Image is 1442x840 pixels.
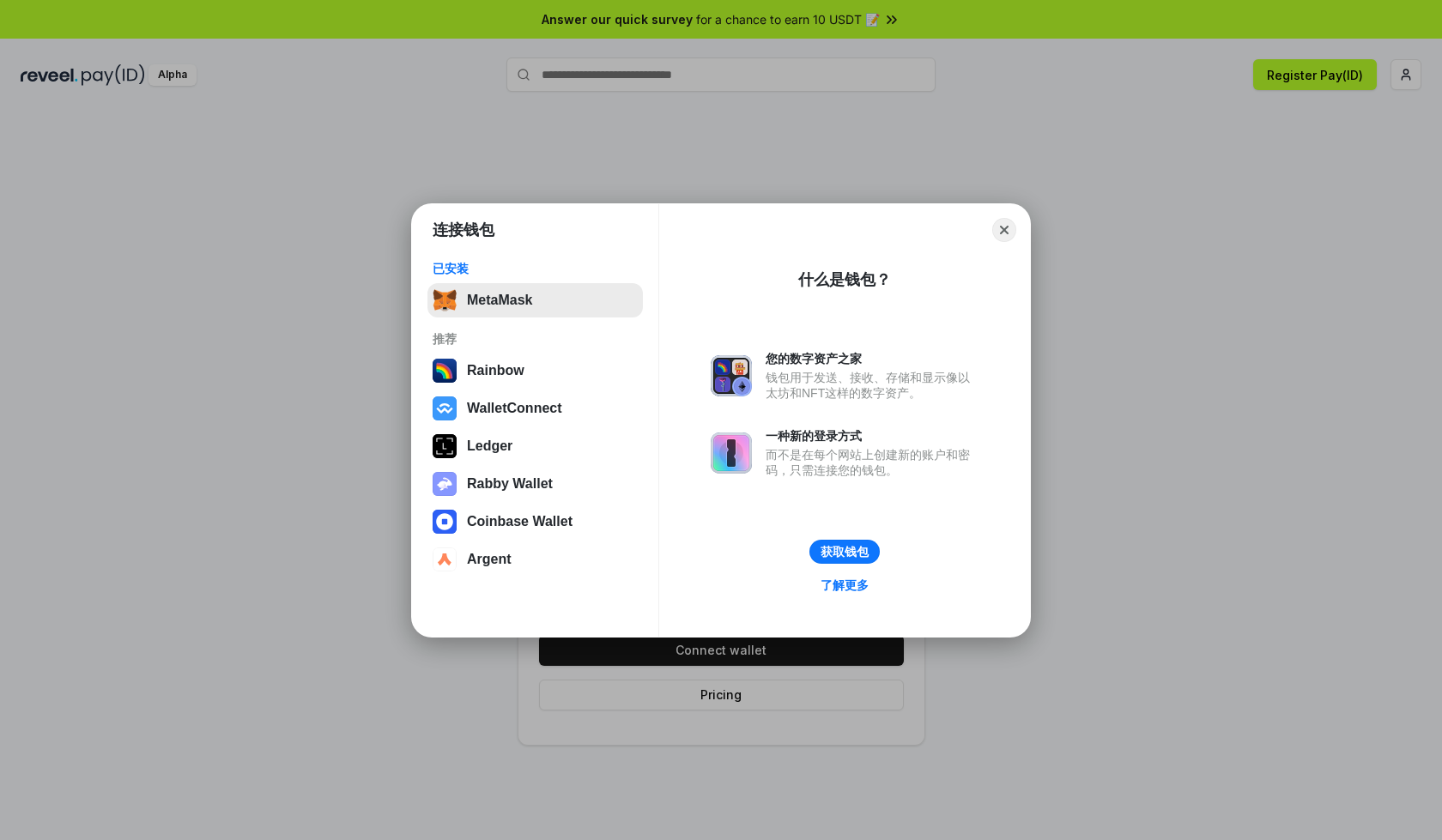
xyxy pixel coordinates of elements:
[433,472,457,496] img: svg+xml,%3Csvg%20xmlns%3D%22http%3A%2F%2Fwww.w3.org%2F2000%2Fsvg%22%20fill%3D%22none%22%20viewBox...
[433,510,457,534] img: svg+xml,%3Csvg%20width%3D%2228%22%20height%3D%2228%22%20viewBox%3D%220%200%2028%2028%22%20fill%3D...
[467,363,524,378] div: Rainbow
[433,359,457,383] img: svg+xml,%3Csvg%20width%3D%22120%22%20height%3D%22120%22%20viewBox%3D%220%200%20120%20120%22%20fil...
[467,401,562,416] div: WalletConnect
[798,269,891,290] div: 什么是钱包？
[809,540,880,564] button: 获取钱包
[433,331,638,347] div: 推荐
[766,351,978,366] div: 您的数字资产之家
[427,505,643,539] button: Coinbase Wallet
[427,391,643,426] button: WalletConnect
[427,283,643,317] button: MetaMask
[467,514,573,529] div: Coinbase Wallet
[766,428,978,444] div: 一种新的登录方式
[821,577,869,593] div: 了解更多
[766,447,978,478] div: 而不是在每个网站上创建新的账户和密码，只需连接您的钱包。
[427,542,643,577] button: Argent
[433,434,457,458] img: svg+xml,%3Csvg%20xmlns%3D%22http%3A%2F%2Fwww.w3.org%2F2000%2Fsvg%22%20width%3D%2228%22%20height%3...
[433,261,638,276] div: 已安装
[433,288,457,312] img: svg+xml,%3Csvg%20fill%3D%22none%22%20height%3D%2233%22%20viewBox%3D%220%200%2035%2033%22%20width%...
[467,552,512,567] div: Argent
[467,438,512,454] div: Ledger
[433,547,457,571] img: svg+xml,%3Csvg%20width%3D%2228%22%20height%3D%2228%22%20viewBox%3D%220%200%2028%2028%22%20fill%3D...
[467,476,553,492] div: Rabby Wallet
[427,354,643,388] button: Rainbow
[821,544,869,559] div: 获取钱包
[810,574,879,596] a: 了解更多
[433,396,457,420] img: svg+xml,%3Csvg%20width%3D%2228%22%20height%3D%2228%22%20viewBox%3D%220%200%2028%2028%22%20fill%3D...
[711,355,752,396] img: svg+xml,%3Csvg%20xmlns%3D%22http%3A%2F%2Fwww.w3.org%2F2000%2Fsvg%22%20fill%3D%22none%22%20viewBox...
[427,429,643,463] button: Ledger
[467,293,532,308] div: MetaMask
[992,218,1016,242] button: Close
[766,370,978,401] div: 钱包用于发送、接收、存储和显示像以太坊和NFT这样的数字资产。
[433,220,494,240] h1: 连接钱包
[427,467,643,501] button: Rabby Wallet
[711,432,752,474] img: svg+xml,%3Csvg%20xmlns%3D%22http%3A%2F%2Fwww.w3.org%2F2000%2Fsvg%22%20fill%3D%22none%22%20viewBox...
